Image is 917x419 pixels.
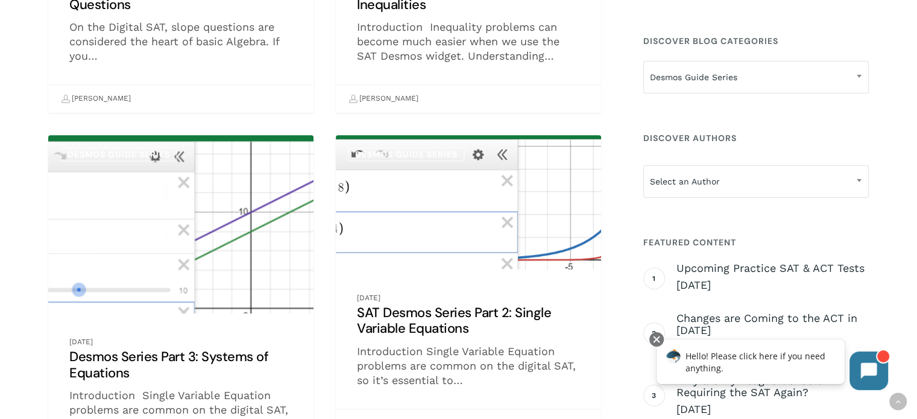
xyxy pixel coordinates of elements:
[676,262,869,274] span: Upcoming Practice SAT & ACT Tests
[644,169,868,194] span: Select an Author
[643,232,869,253] h4: Featured Content
[676,402,869,417] span: [DATE]
[644,65,868,90] span: Desmos Guide Series
[643,165,869,198] span: Select an Author
[643,30,869,52] h4: Discover Blog Categories
[644,330,900,402] iframe: Chatbot
[676,278,869,292] span: [DATE]
[643,61,869,93] span: Desmos Guide Series
[643,127,869,149] h4: Discover Authors
[348,147,465,162] a: Desmos Guide Series
[676,312,869,354] a: Changes are Coming to the ACT in [DATE] [DATE]
[676,262,869,292] a: Upcoming Practice SAT & ACT Tests [DATE]
[61,89,131,109] a: [PERSON_NAME]
[676,312,869,336] span: Changes are Coming to the ACT in [DATE]
[60,147,177,162] a: Desmos Guide Series
[348,89,418,109] a: [PERSON_NAME]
